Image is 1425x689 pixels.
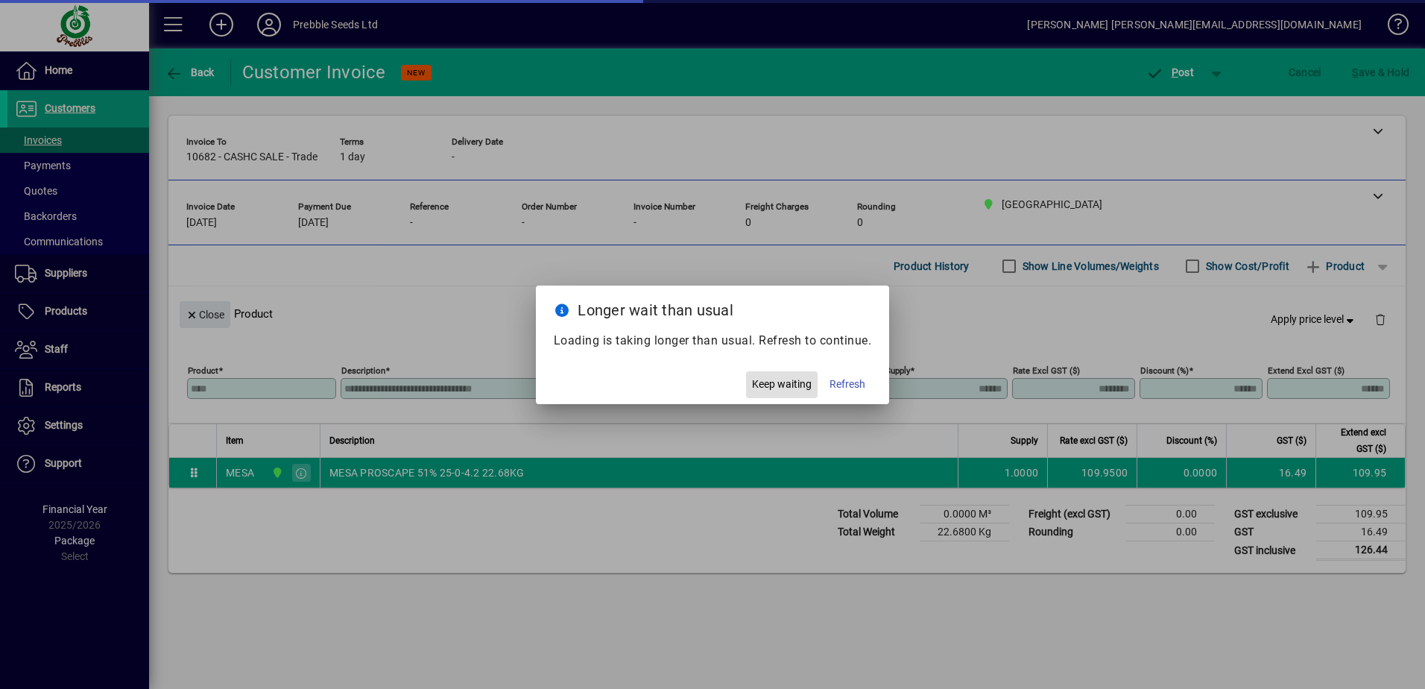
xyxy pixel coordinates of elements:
span: Keep waiting [752,377,812,392]
button: Keep waiting [746,371,818,398]
span: Refresh [830,377,865,392]
p: Loading is taking longer than usual. Refresh to continue. [554,332,872,350]
span: Longer wait than usual [578,301,733,319]
button: Refresh [824,371,871,398]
